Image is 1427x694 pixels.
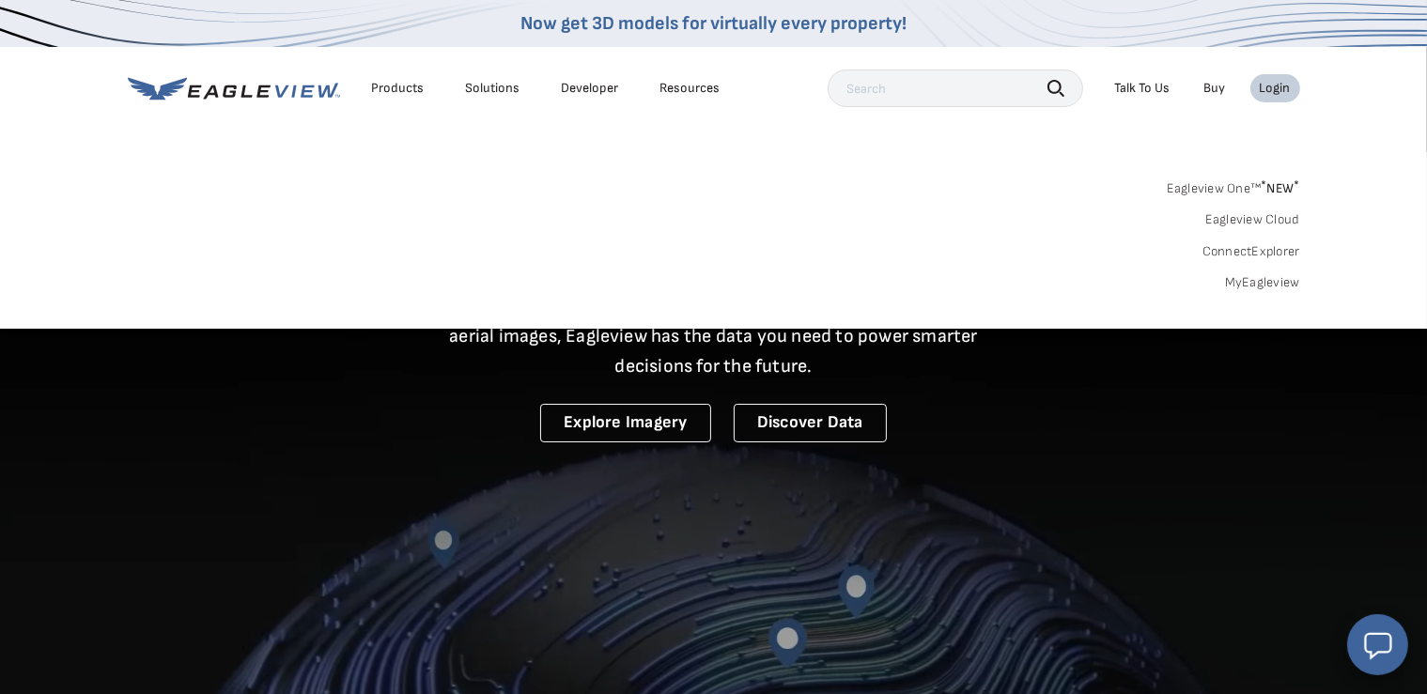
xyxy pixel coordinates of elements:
[540,404,711,442] a: Explore Imagery
[1261,180,1299,196] span: NEW
[427,291,1001,381] p: A new era starts here. Built on more than 3.5 billion high-resolution aerial images, Eagleview ha...
[828,69,1083,107] input: Search
[1167,175,1300,196] a: Eagleview One™*NEW*
[562,80,619,97] a: Developer
[1260,80,1291,97] div: Login
[1204,80,1226,97] a: Buy
[660,80,721,97] div: Resources
[1202,243,1300,260] a: ConnectExplorer
[1347,614,1408,675] button: Open chat window
[520,12,907,35] a: Now get 3D models for virtually every property!
[734,404,887,442] a: Discover Data
[1225,274,1300,291] a: MyEagleview
[1205,211,1300,228] a: Eagleview Cloud
[466,80,520,97] div: Solutions
[372,80,425,97] div: Products
[1115,80,1171,97] div: Talk To Us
